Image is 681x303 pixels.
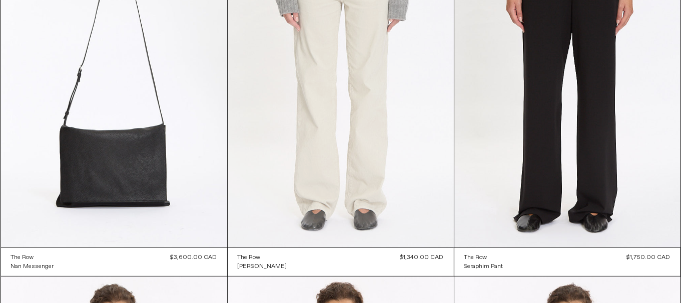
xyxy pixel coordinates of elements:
div: $1,340.00 CAD [400,253,444,262]
a: The Row [11,253,54,262]
div: [PERSON_NAME] [238,262,287,271]
a: [PERSON_NAME] [238,262,287,271]
div: The Row [464,253,487,262]
div: Seraphim Pant [464,262,503,271]
a: Nan Messenger [11,262,54,271]
a: The Row [238,253,287,262]
div: $1,750.00 CAD [627,253,670,262]
a: Seraphim Pant [464,262,503,271]
a: The Row [464,253,503,262]
div: The Row [11,253,34,262]
div: $3,600.00 CAD [171,253,217,262]
div: Nan Messenger [11,262,54,271]
div: The Row [238,253,261,262]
